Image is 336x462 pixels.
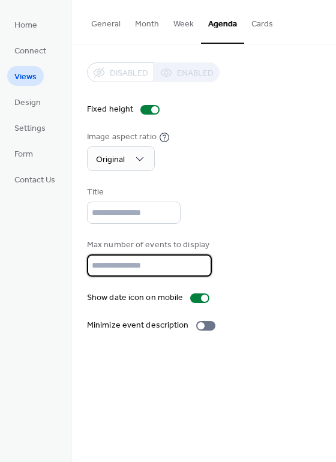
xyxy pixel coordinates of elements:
[14,45,46,58] span: Connect
[87,239,209,251] div: Max number of events to display
[87,186,178,199] div: Title
[7,118,53,137] a: Settings
[7,169,62,189] a: Contact Us
[7,14,44,34] a: Home
[14,97,41,109] span: Design
[87,131,157,143] div: Image aspect ratio
[87,319,189,332] div: Minimize event description
[96,152,125,168] span: Original
[7,143,40,163] a: Form
[14,174,55,187] span: Contact Us
[7,92,48,112] a: Design
[14,148,33,161] span: Form
[87,103,133,116] div: Fixed height
[7,66,44,86] a: Views
[87,292,183,304] div: Show date icon on mobile
[14,122,46,135] span: Settings
[7,40,53,60] a: Connect
[14,71,37,83] span: Views
[14,19,37,32] span: Home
